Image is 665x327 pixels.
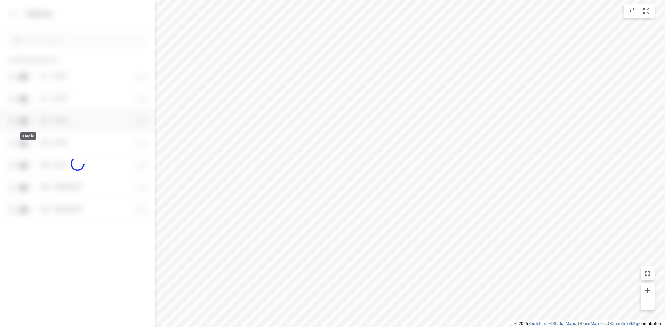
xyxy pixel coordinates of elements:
[528,321,548,326] a: Routetitan
[581,321,608,326] a: OpenMapTiles
[624,4,655,18] div: small contained button group
[611,321,639,326] a: OpenStreetMap
[625,4,639,18] button: Map settings
[552,321,576,326] a: Stadia Maps
[514,321,662,326] li: © 2025 , © , © © contributors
